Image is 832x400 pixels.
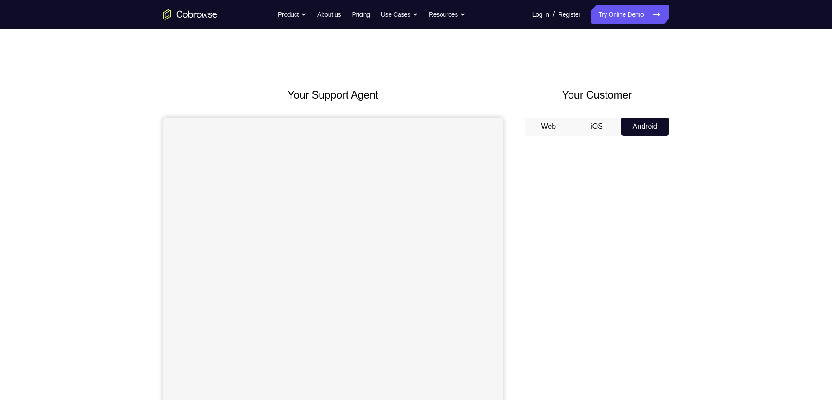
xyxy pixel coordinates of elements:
button: iOS [573,118,621,136]
a: Log In [532,5,549,24]
span: / [553,9,555,20]
h2: Your Customer [525,87,669,103]
button: Product [278,5,306,24]
button: Resources [429,5,465,24]
a: Pricing [352,5,370,24]
a: About us [317,5,341,24]
a: Go to the home page [163,9,217,20]
h2: Your Support Agent [163,87,503,103]
button: Web [525,118,573,136]
button: Android [621,118,669,136]
a: Try Online Demo [591,5,669,24]
a: Register [558,5,580,24]
button: Use Cases [381,5,418,24]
